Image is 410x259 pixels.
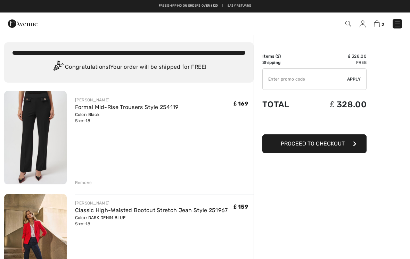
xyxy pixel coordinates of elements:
[234,203,248,210] span: ₤ 159
[382,22,384,27] span: 2
[281,140,345,147] span: Proceed to Checkout
[374,19,384,28] a: 2
[8,20,38,26] a: 1ère Avenue
[262,53,306,59] td: Items ( )
[262,134,367,153] button: Proceed to Checkout
[262,59,306,66] td: Shipping
[394,20,401,27] img: Menu
[374,20,380,27] img: Shopping Bag
[51,60,65,74] img: Congratulation2.svg
[345,21,351,27] img: Search
[228,3,252,8] a: Easy Returns
[262,93,306,116] td: Total
[75,104,179,110] a: Formal Mid-Rise Trousers Style 254119
[8,17,38,31] img: 1ère Avenue
[306,59,367,66] td: Free
[234,100,248,107] span: ₤ 169
[75,200,228,206] div: [PERSON_NAME]
[75,179,92,186] div: Remove
[360,20,366,27] img: My Info
[306,53,367,59] td: ₤ 328.00
[159,3,218,8] a: Free shipping on orders over ₤120
[277,54,279,59] span: 2
[262,116,367,132] iframe: PayPal
[75,111,179,124] div: Color: Black Size: 18
[263,69,347,90] input: Promo code
[75,207,228,214] a: Classic High-Waisted Bootcut Stretch Jean Style 251967
[306,93,367,116] td: ₤ 328.00
[347,76,361,82] span: Apply
[75,215,228,227] div: Color: DARK DENIM BLUE Size: 18
[75,97,179,103] div: [PERSON_NAME]
[13,60,245,74] div: Congratulations! Your order will be shipped for FREE!
[4,91,67,184] img: Formal Mid-Rise Trousers Style 254119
